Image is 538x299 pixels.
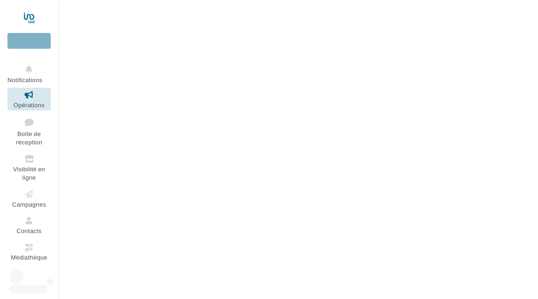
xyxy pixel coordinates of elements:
[7,76,42,84] span: Notifications
[7,214,51,236] a: Contacts
[17,227,42,234] span: Contacts
[7,33,51,49] div: Nouvelle campagne
[16,130,42,146] span: Boîte de réception
[13,165,45,182] span: Visibilité en ligne
[13,101,45,109] span: Opérations
[7,267,51,290] a: Calendrier
[7,114,51,148] a: Boîte de réception
[12,201,46,208] span: Campagnes
[7,152,51,183] a: Visibilité en ligne
[11,254,47,261] span: Médiathèque
[7,88,51,110] a: Opérations
[7,187,51,210] a: Campagnes
[7,240,51,263] a: Médiathèque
